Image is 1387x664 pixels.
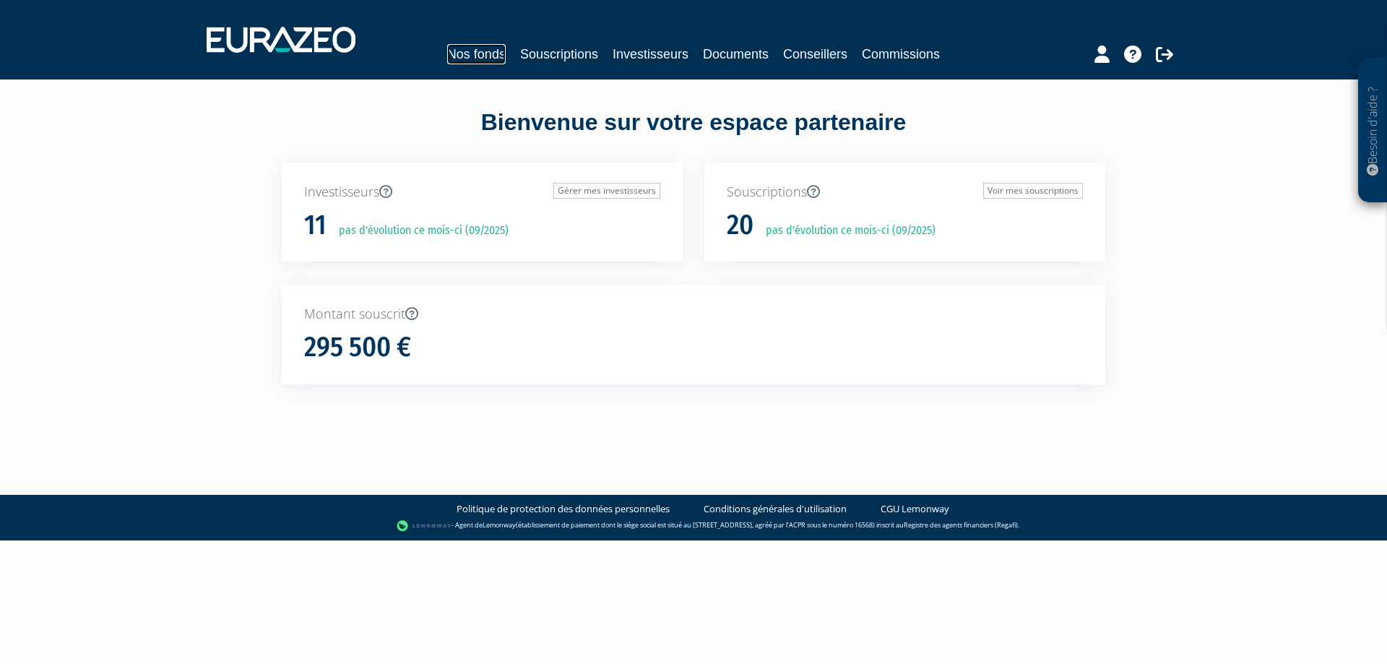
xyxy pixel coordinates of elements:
[783,44,847,64] a: Conseillers
[983,183,1083,199] a: Voir mes souscriptions
[397,519,452,533] img: logo-lemonway.png
[304,332,411,363] h1: 295 500 €
[483,520,516,530] a: Lemonway
[329,223,509,239] p: pas d'évolution ce mois-ci (09/2025)
[1365,66,1381,196] p: Besoin d'aide ?
[703,44,769,64] a: Documents
[14,519,1373,533] div: - Agent de (établissement de paiement dont le siège social est situé au [STREET_ADDRESS], agréé p...
[553,183,660,199] a: Gérer mes investisseurs
[520,44,598,64] a: Souscriptions
[727,210,753,241] h1: 20
[727,183,1083,202] p: Souscriptions
[447,44,506,64] a: Nos fonds
[704,502,847,516] a: Conditions générales d'utilisation
[304,305,1083,324] p: Montant souscrit
[613,44,688,64] a: Investisseurs
[271,106,1116,163] div: Bienvenue sur votre espace partenaire
[304,210,327,241] h1: 11
[862,44,940,64] a: Commissions
[881,502,949,516] a: CGU Lemonway
[457,502,670,516] a: Politique de protection des données personnelles
[304,183,660,202] p: Investisseurs
[756,223,936,239] p: pas d'évolution ce mois-ci (09/2025)
[207,27,355,53] img: 1732889491-logotype_eurazeo_blanc_rvb.png
[904,520,1018,530] a: Registre des agents financiers (Regafi)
